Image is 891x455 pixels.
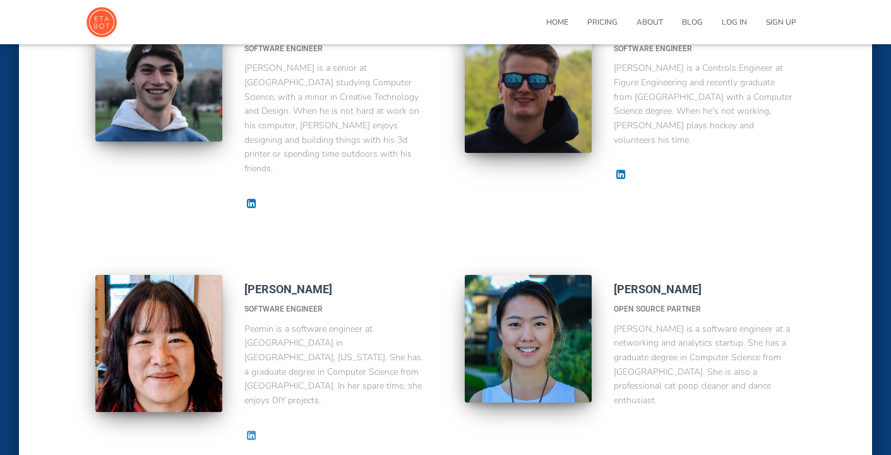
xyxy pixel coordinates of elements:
h4: [PERSON_NAME] [614,281,793,297]
a: Log In [712,6,756,38]
img: Peemin Chen [95,275,222,412]
a: Blog [673,6,712,38]
h6: Software Engineer [614,43,793,55]
img: Chad Lewis [465,15,592,153]
a: Home [537,6,578,38]
h6: Software Engineer [244,43,424,55]
a: About [627,6,673,38]
h4: [PERSON_NAME] [244,281,424,297]
h6: Software Engineer [244,303,424,315]
img: Zach Elkins [95,15,222,142]
p: [PERSON_NAME] is a software engineer at a networking and analytics startup. She has a graduate de... [614,322,793,408]
p: Peemin is a software engineer at [GEOGRAPHIC_DATA] in [GEOGRAPHIC_DATA], [US_STATE]. She has a gr... [244,322,424,408]
img: Shanshan He [465,275,592,402]
a: Sign Up [756,6,806,38]
p: [PERSON_NAME] is a Controls Engineer at Figure Engineering and recently graduate from [GEOGRAPHIC... [614,61,793,147]
a: Pricing [578,6,627,38]
p: [PERSON_NAME] is a senior at [GEOGRAPHIC_DATA] studying Computer Science, with a minor in Creativ... [244,61,424,176]
h6: Open Source Partner [614,303,793,315]
img: ETAbot [86,6,117,38]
